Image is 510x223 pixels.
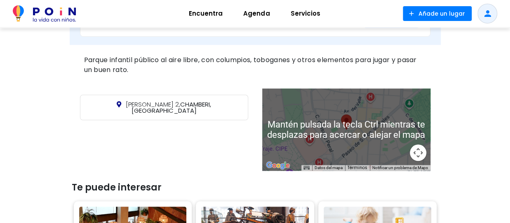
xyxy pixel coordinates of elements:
[72,182,439,193] h3: Te puede interesar
[240,7,273,20] span: Agenda
[179,4,233,23] a: Encuentra
[280,4,330,23] a: Servicios
[185,7,226,20] span: Encuentra
[126,100,180,109] span: [PERSON_NAME] 2,
[13,5,76,22] img: POiN
[410,144,426,161] button: Controles de visualización del mapa
[287,7,324,20] span: Servicios
[303,165,309,171] button: Combinaciones de teclas
[264,160,291,171] img: Google
[233,4,280,23] a: Agenda
[80,53,430,77] div: Parque infantil público al aire libre, con columpios, toboganes y otros elementos para jugar y pa...
[372,165,428,170] a: Notificar un problema de Maps
[348,165,367,171] a: Términos (se abre en una nueva pestaña)
[264,160,291,171] a: Abre esta zona en Google Maps (se abre en una nueva ventana)
[315,165,343,171] button: Datos del mapa
[126,100,211,115] span: CHAMBERI, [GEOGRAPHIC_DATA]
[403,6,472,21] button: Añade un lugar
